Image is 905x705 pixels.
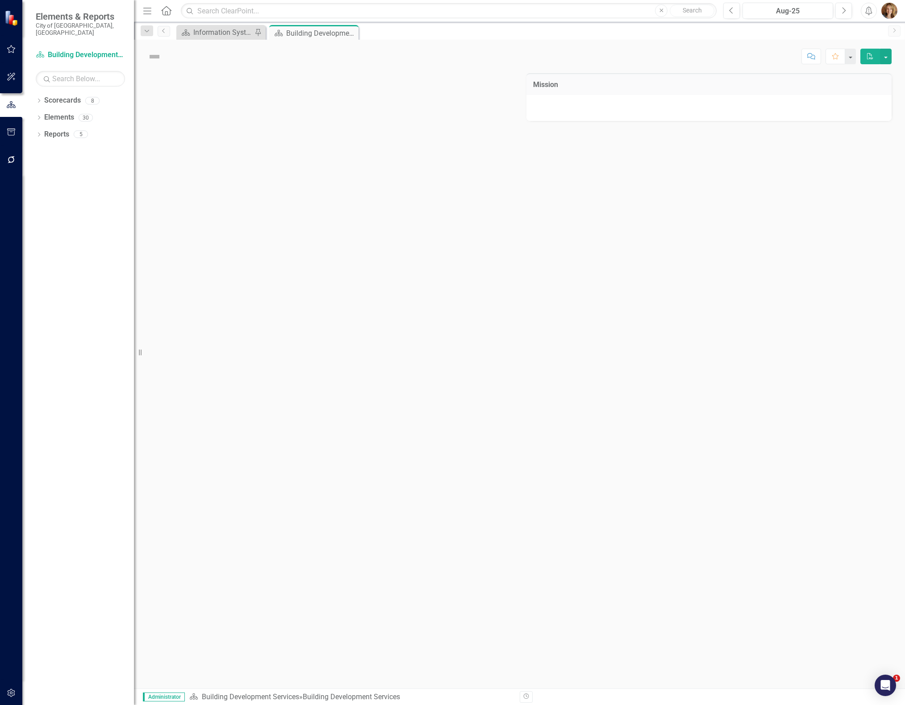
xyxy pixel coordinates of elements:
[36,71,125,87] input: Search Below...
[181,3,717,19] input: Search ClearPoint...
[143,693,185,701] span: Administrator
[193,27,252,38] div: Information Systems
[36,22,125,37] small: City of [GEOGRAPHIC_DATA], [GEOGRAPHIC_DATA]
[286,28,356,39] div: Building Development Services
[202,693,299,701] a: Building Development Services
[683,7,702,14] span: Search
[893,675,900,682] span: 1
[74,131,88,138] div: 5
[179,27,252,38] a: Information Systems
[670,4,714,17] button: Search
[533,81,885,89] h3: Mission
[36,50,125,60] a: Building Development Services
[4,10,20,25] img: ClearPoint Strategy
[44,95,81,106] a: Scorecards
[303,693,400,701] div: Building Development Services
[189,692,513,702] div: »
[881,3,897,19] img: Nichole Plowman
[742,3,833,19] button: Aug-25
[746,6,830,17] div: Aug-25
[79,114,93,121] div: 30
[44,112,74,123] a: Elements
[875,675,896,696] div: Open Intercom Messenger
[36,11,125,22] span: Elements & Reports
[85,97,100,104] div: 8
[147,50,162,64] img: Not Defined
[44,129,69,140] a: Reports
